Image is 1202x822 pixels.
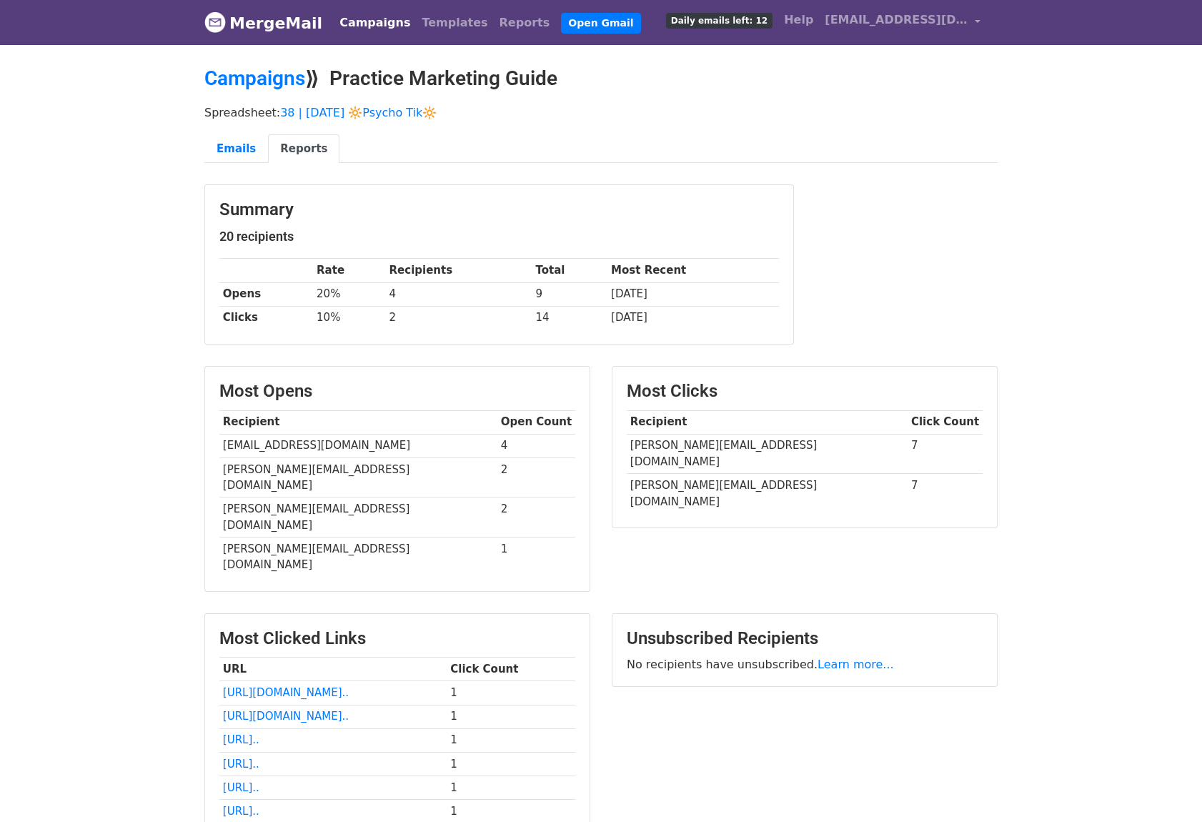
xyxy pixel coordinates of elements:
a: [URL][DOMAIN_NAME].. [223,710,349,723]
a: Daily emails left: 12 [660,6,778,34]
th: URL [219,658,447,681]
a: [EMAIL_ADDRESS][DOMAIN_NAME] [819,6,986,39]
th: Total [532,259,608,282]
h3: Summary [219,199,779,220]
iframe: Chat Widget [1131,753,1202,822]
td: [PERSON_NAME][EMAIL_ADDRESS][DOMAIN_NAME] [627,434,908,474]
td: 1 [497,537,575,576]
img: MergeMail logo [204,11,226,33]
a: Emails [204,134,268,164]
a: Campaigns [334,9,416,37]
a: Templates [416,9,493,37]
a: [URL].. [223,805,259,818]
td: 1 [447,776,575,799]
a: [URL].. [223,781,259,794]
td: [PERSON_NAME][EMAIL_ADDRESS][DOMAIN_NAME] [627,474,908,513]
p: No recipients have unsubscribed. [627,657,983,672]
td: 9 [532,282,608,306]
td: 20% [313,282,386,306]
a: Campaigns [204,66,305,90]
td: [DATE] [607,282,779,306]
th: Click Count [908,410,983,434]
th: Recipient [219,410,497,434]
td: 2 [386,306,532,330]
a: [URL][DOMAIN_NAME].. [223,686,349,699]
h5: 20 recipients [219,229,779,244]
th: Recipient [627,410,908,434]
td: 7 [908,474,983,513]
th: Most Recent [607,259,779,282]
a: Open Gmail [561,13,640,34]
a: Help [778,6,819,34]
a: MergeMail [204,8,322,38]
h3: Unsubscribed Recipients [627,628,983,649]
a: 38 | [DATE] 🔆Psycho Tik🔆 [280,106,437,119]
span: Daily emails left: 12 [666,13,773,29]
h2: ⟫ Practice Marketing Guide [204,66,998,91]
h3: Most Opens [219,381,575,402]
a: Reports [494,9,556,37]
a: [URL].. [223,758,259,771]
h3: Most Clicked Links [219,628,575,649]
th: Opens [219,282,313,306]
td: 2 [497,457,575,497]
td: 4 [497,434,575,457]
a: Learn more... [818,658,894,671]
p: Spreadsheet: [204,105,998,120]
td: 14 [532,306,608,330]
a: Reports [268,134,339,164]
a: [URL].. [223,733,259,746]
td: 1 [447,728,575,752]
td: 7 [908,434,983,474]
td: [PERSON_NAME][EMAIL_ADDRESS][DOMAIN_NAME] [219,497,497,538]
h3: Most Clicks [627,381,983,402]
th: Rate [313,259,386,282]
span: [EMAIL_ADDRESS][DOMAIN_NAME] [825,11,968,29]
td: [PERSON_NAME][EMAIL_ADDRESS][DOMAIN_NAME] [219,457,497,497]
td: 1 [447,705,575,728]
td: [EMAIL_ADDRESS][DOMAIN_NAME] [219,434,497,457]
td: [PERSON_NAME][EMAIL_ADDRESS][DOMAIN_NAME] [219,537,497,576]
th: Open Count [497,410,575,434]
td: 10% [313,306,386,330]
th: Clicks [219,306,313,330]
td: 1 [447,752,575,776]
td: [DATE] [607,306,779,330]
td: 2 [497,497,575,538]
td: 1 [447,681,575,705]
th: Recipients [386,259,532,282]
th: Click Count [447,658,575,681]
td: 4 [386,282,532,306]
